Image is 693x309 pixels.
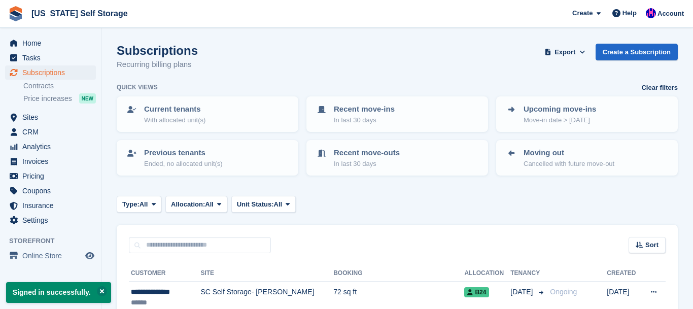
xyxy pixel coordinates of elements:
span: CRM [22,125,83,139]
a: menu [5,110,96,124]
span: Export [555,47,575,57]
span: Sites [22,110,83,124]
a: Upcoming move-ins Move-in date > [DATE] [497,97,677,131]
p: With allocated unit(s) [144,115,205,125]
span: All [274,199,283,210]
span: Storefront [9,236,101,246]
th: Booking [333,265,464,282]
span: Unit Status: [237,199,274,210]
span: Ongoing [550,288,577,296]
span: Tasks [22,51,83,65]
a: Preview store [84,250,96,262]
p: Previous tenants [144,147,223,159]
span: All [140,199,148,210]
p: In last 30 days [334,159,400,169]
span: Allocation: [171,199,205,210]
a: Previous tenants Ended, no allocated unit(s) [118,141,297,175]
span: Coupons [22,184,83,198]
a: Recent move-ins In last 30 days [307,97,487,131]
button: Allocation: All [165,196,227,213]
button: Export [543,44,587,60]
th: Site [200,265,333,282]
a: menu [5,125,96,139]
p: Cancelled with future move-out [524,159,614,169]
div: NEW [79,93,96,104]
p: Move-in date > [DATE] [524,115,596,125]
span: Settings [22,213,83,227]
span: Analytics [22,140,83,154]
span: Create [572,8,593,18]
button: Unit Status: All [231,196,296,213]
p: Ended, no allocated unit(s) [144,159,223,169]
span: Pricing [22,169,83,183]
a: [US_STATE] Self Storage [27,5,132,22]
th: Allocation [464,265,510,282]
span: B24 [464,287,489,297]
span: All [205,199,214,210]
span: Account [657,9,684,19]
p: Current tenants [144,104,205,115]
p: Recent move-outs [334,147,400,159]
a: Contracts [23,81,96,91]
a: Create a Subscription [596,44,678,60]
span: [DATE] [510,287,535,297]
span: Price increases [23,94,72,104]
a: menu [5,169,96,183]
a: menu [5,154,96,168]
img: stora-icon-8386f47178a22dfd0bd8f6a31ec36ba5ce8667c1dd55bd0f319d3a0aa187defe.svg [8,6,23,21]
a: menu [5,184,96,198]
a: menu [5,36,96,50]
a: menu [5,65,96,80]
a: Recent move-outs In last 30 days [307,141,487,175]
span: Invoices [22,154,83,168]
h6: Quick views [117,83,158,92]
a: menu [5,140,96,154]
p: Recurring billing plans [117,59,198,71]
a: menu [5,51,96,65]
a: Clear filters [641,83,678,93]
th: Customer [129,265,200,282]
p: In last 30 days [334,115,395,125]
span: Sort [645,240,659,250]
span: Type: [122,199,140,210]
a: Price increases NEW [23,93,96,104]
span: Online Store [22,249,83,263]
button: Type: All [117,196,161,213]
p: Moving out [524,147,614,159]
a: Current tenants With allocated unit(s) [118,97,297,131]
a: menu [5,249,96,263]
span: Subscriptions [22,65,83,80]
a: menu [5,213,96,227]
th: Tenancy [510,265,546,282]
p: Recent move-ins [334,104,395,115]
p: Upcoming move-ins [524,104,596,115]
span: Home [22,36,83,50]
img: Christopher Ganser [646,8,656,18]
th: Created [607,265,641,282]
a: Moving out Cancelled with future move-out [497,141,677,175]
h1: Subscriptions [117,44,198,57]
span: Insurance [22,198,83,213]
a: menu [5,198,96,213]
p: Signed in successfully. [6,282,111,303]
span: Help [622,8,637,18]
